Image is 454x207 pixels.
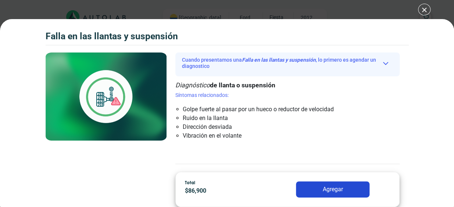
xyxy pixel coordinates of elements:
li: Dirección desviada [183,123,357,131]
span: Total [185,179,195,185]
span: de llanta o suspensión [210,81,275,89]
li: Ruido en la llanta [183,114,357,123]
button: Agregar [296,181,369,197]
p: $ 86,900 [185,186,264,195]
h3: Falla en las llantas y suspensión [46,31,178,42]
span: Diagnóstico [175,81,210,89]
li: Golpe fuerte al pasar por un hueco o reductor de velocidad [183,105,357,114]
p: Síntomas relacionados: [175,91,400,99]
li: Vibración en el volante [183,131,357,140]
button: Cuando presentamos unaFalla en las llantas y suspensión, lo primero es agendar un diagnostico [175,54,400,72]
